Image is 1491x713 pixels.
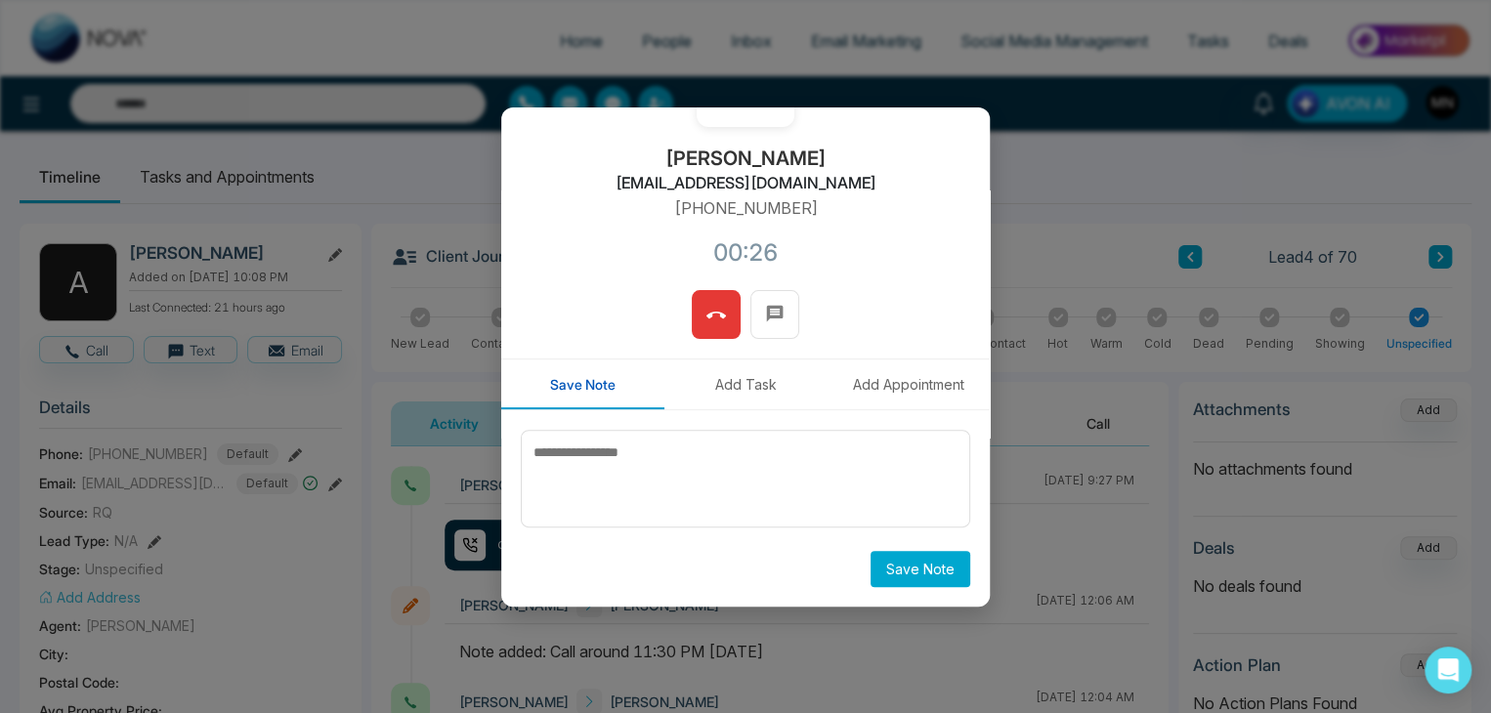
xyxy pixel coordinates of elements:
[871,551,970,587] button: Save Note
[827,359,990,409] button: Add Appointment
[713,235,778,271] div: 00:26
[665,147,827,170] h2: [PERSON_NAME]
[1425,647,1471,693] div: Open Intercom Messenger
[664,359,828,409] button: Add Task
[674,196,818,220] p: [PHONE_NUMBER]
[501,359,664,409] button: Save Note
[616,174,876,192] h2: [EMAIL_ADDRESS][DOMAIN_NAME]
